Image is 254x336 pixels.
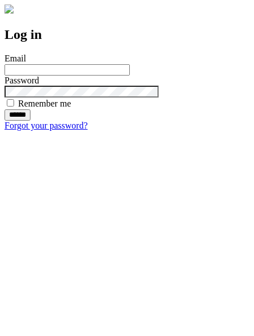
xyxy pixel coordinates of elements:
label: Remember me [18,99,71,108]
a: Forgot your password? [5,121,87,130]
h2: Log in [5,27,249,42]
label: Email [5,54,26,63]
label: Password [5,76,39,85]
img: logo-4e3dc11c47720685a147b03b5a06dd966a58ff35d612b21f08c02c0306f2b779.png [5,5,14,14]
